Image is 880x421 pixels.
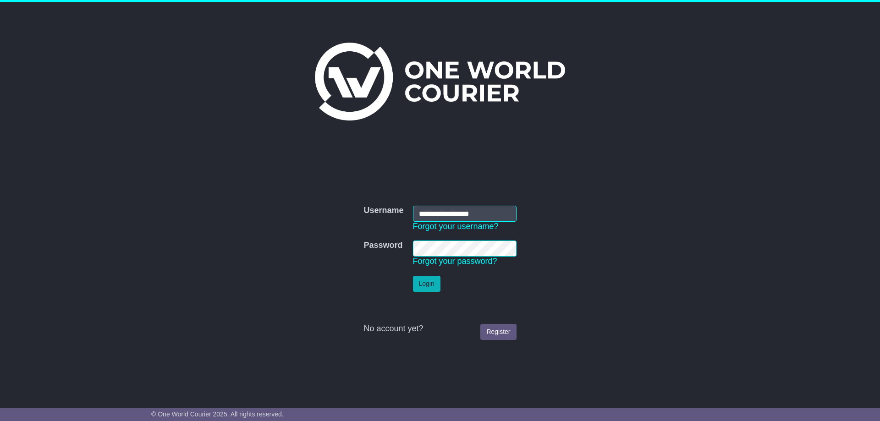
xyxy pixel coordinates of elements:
button: Login [413,276,440,292]
img: One World [315,43,565,120]
div: No account yet? [363,324,516,334]
a: Forgot your password? [413,257,497,266]
a: Register [480,324,516,340]
span: © One World Courier 2025. All rights reserved. [151,410,284,418]
a: Forgot your username? [413,222,499,231]
label: Username [363,206,403,216]
label: Password [363,241,402,251]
